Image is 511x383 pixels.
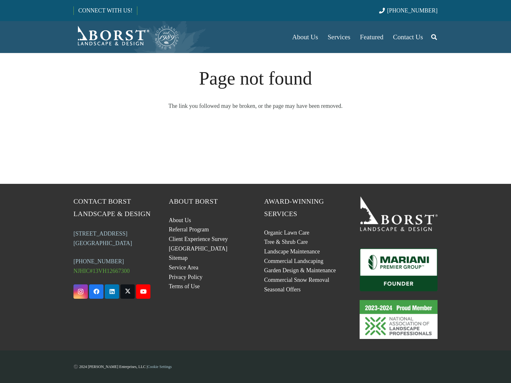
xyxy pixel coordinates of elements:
[73,64,438,93] h1: Page not found
[264,239,308,245] a: Tree & Shrub Care
[147,364,172,369] a: Cookie Settings
[287,21,323,53] a: About Us
[387,7,438,14] span: [PHONE_NUMBER]
[169,255,188,261] a: Sitemap
[73,284,88,299] a: Instagram
[169,198,218,205] span: About Borst
[73,101,438,111] p: The link you followed may be broken, or the page may have been removed.
[360,300,438,339] a: 23-24_Proud_Member_logo
[264,198,324,218] span: Award-Winning Services
[169,217,191,223] a: About Us
[169,226,209,233] a: Referral Program
[89,284,103,299] a: Facebook
[355,21,388,53] a: Featured
[292,33,318,41] span: About Us
[264,267,336,274] a: Garden Design & Maintenance
[264,258,323,264] a: Commercial Landscaping
[73,268,130,274] span: NJHIC#13VH12667300
[169,283,200,289] a: Terms of Use
[73,24,179,50] a: Borst-Logo
[428,29,440,45] a: Search
[120,284,135,299] a: X
[169,236,228,242] a: Client Experience Survey
[388,21,428,53] a: Contact Us
[264,277,329,283] a: Commercial Snow Removal
[360,33,383,41] span: Featured
[393,33,423,41] span: Contact Us
[264,248,320,255] a: Landscape Maintenance
[169,264,198,271] a: Service Area
[169,274,203,280] a: Privacy Policy
[73,258,124,265] a: [PHONE_NUMBER]
[360,195,438,231] a: 19BorstLandscape_Logo_W
[73,198,151,218] span: Contact Borst Landscape & Design
[328,33,350,41] span: Services
[360,248,438,291] a: Mariani_Badge_Full_Founder
[136,284,150,299] a: YouTube
[105,284,119,299] a: LinkedIn
[323,21,355,53] a: Services
[169,245,228,252] a: [GEOGRAPHIC_DATA]
[73,362,438,372] p: ©️️️ 2024 [PERSON_NAME] Enterprises, LLC |
[74,3,137,18] a: CONNECT WITH US!
[264,286,301,293] a: Seasonal Offers
[379,7,438,14] a: [PHONE_NUMBER]
[73,230,132,246] a: [STREET_ADDRESS][GEOGRAPHIC_DATA]
[264,229,309,236] a: Organic Lawn Care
